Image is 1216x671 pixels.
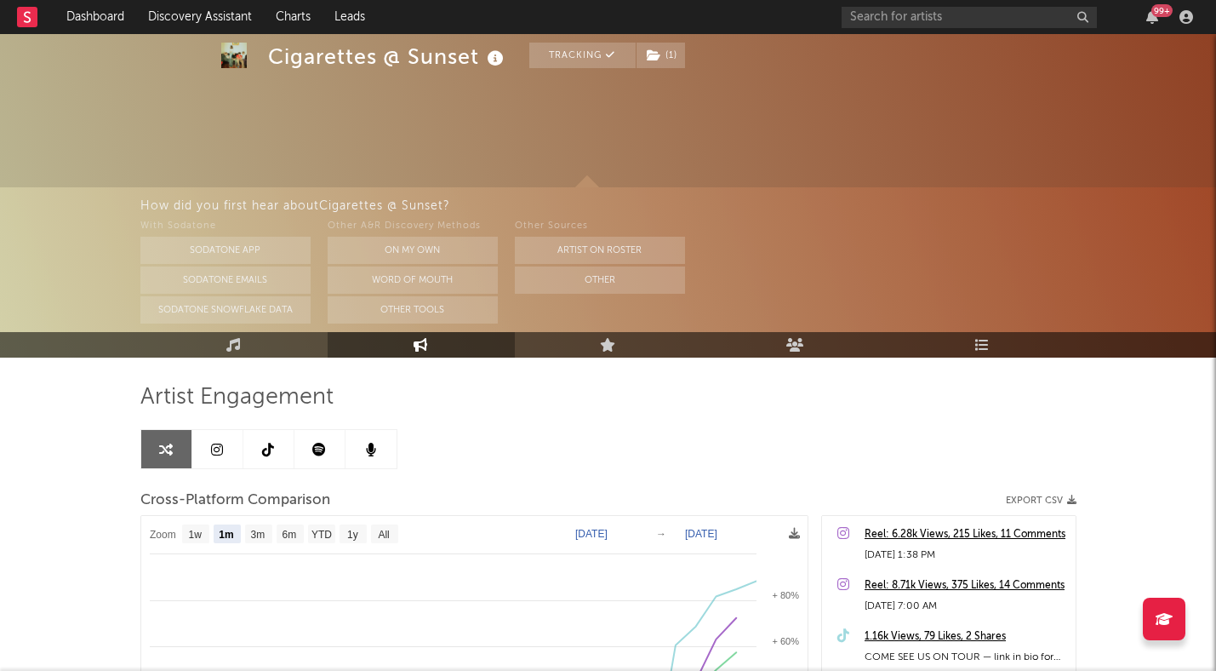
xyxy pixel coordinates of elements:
div: With Sodatone [140,216,311,237]
div: [DATE] 1:38 PM [865,545,1067,565]
text: 3m [250,529,265,541]
text: + 80% [772,590,799,600]
div: [DATE] 7:00 AM [865,596,1067,617]
input: Search for artists [842,7,1097,28]
text: [DATE] [575,528,608,540]
div: Cigarettes @ Sunset [268,43,508,71]
span: ( 1 ) [636,43,686,68]
button: Tracking [529,43,636,68]
div: Other Sources [515,216,685,237]
text: [DATE] [685,528,717,540]
button: 99+ [1146,10,1158,24]
text: YTD [311,529,331,541]
a: 1.16k Views, 79 Likes, 2 Shares [865,627,1067,647]
text: 1m [219,529,233,541]
a: Reel: 6.28k Views, 215 Likes, 11 Comments [865,525,1067,545]
text: 6m [282,529,296,541]
text: All [378,529,389,541]
button: Other Tools [328,296,498,324]
text: → [656,528,666,540]
text: + 60% [772,636,799,646]
span: Artist Engagement [140,387,334,408]
button: Sodatone Emails [140,267,311,294]
button: Export CSV [1006,496,1076,506]
button: Artist on Roster [515,237,685,264]
button: (1) [637,43,685,68]
text: Zoom [150,529,176,541]
button: On My Own [328,237,498,264]
div: COME SEE US ON TOUR — link in bio for dates & tickets 🔥☄️🦝🤠🎸🎻 #fyp #havemycakeandeatittoo #possum... [865,647,1067,668]
span: Cross-Platform Comparison [140,490,330,511]
button: Word Of Mouth [328,267,498,294]
text: 1w [188,529,202,541]
button: Other [515,267,685,294]
div: Other A&R Discovery Methods [328,216,498,237]
button: Sodatone App [140,237,311,264]
button: Sodatone Snowflake Data [140,296,311,324]
a: Reel: 8.71k Views, 375 Likes, 14 Comments [865,576,1067,596]
text: 1y [347,529,358,541]
div: 99 + [1151,4,1173,17]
